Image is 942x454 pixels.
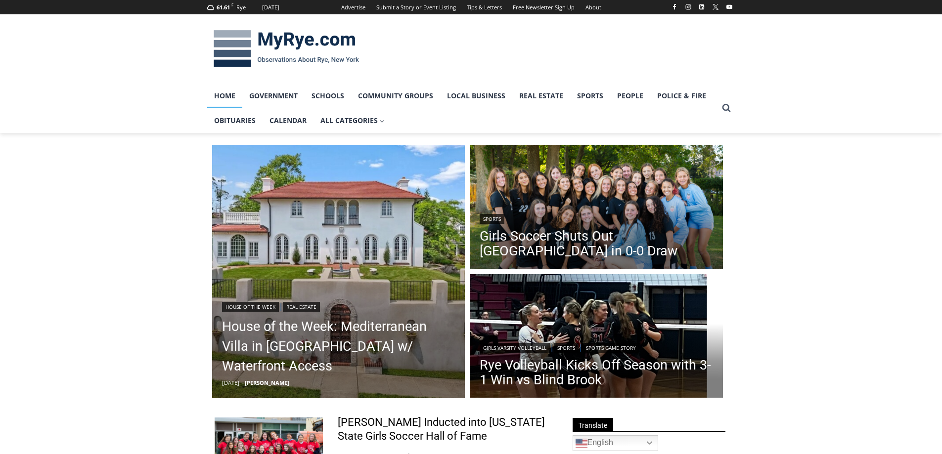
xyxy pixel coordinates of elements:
img: (PHOTO: The Rye Girls Soccer team after their 0-0 draw vs. Eastchester on September 9, 2025. Cont... [470,145,723,272]
a: Obituaries [207,108,263,133]
a: Linkedin [696,1,708,13]
button: View Search Form [718,99,735,117]
span: All Categories [320,115,385,126]
div: [DATE] [262,3,279,12]
time: [DATE] [222,379,239,386]
img: MyRye.com [207,23,365,75]
a: Read More House of the Week: Mediterranean Villa in Mamaroneck w/ Waterfront Access [212,145,465,398]
a: House of the Week: Mediterranean Villa in [GEOGRAPHIC_DATA] w/ Waterfront Access [222,317,455,376]
a: All Categories [314,108,392,133]
div: | [222,300,455,312]
a: Community Groups [351,83,440,108]
span: Translate [573,418,613,431]
a: Government [242,83,305,108]
a: Police & Fire [650,83,713,108]
img: (PHOTO: The Rye Volleyball team huddles during the first set against Harrison on Thursday, Octobe... [470,274,723,401]
img: 514 Alda Road, Mamaroneck [212,145,465,398]
a: Rye Volleyball Kicks Off Season with 3-1 Win vs Blind Brook [480,358,713,387]
a: Local Business [440,83,512,108]
a: X [710,1,721,13]
a: Real Estate [512,83,570,108]
span: – [242,379,245,386]
a: Read More Rye Volleyball Kicks Off Season with 3-1 Win vs Blind Brook [470,274,723,401]
div: Rye [236,3,246,12]
a: Sports [570,83,610,108]
a: People [610,83,650,108]
a: Home [207,83,242,108]
a: Girls Soccer Shuts Out [GEOGRAPHIC_DATA] in 0-0 Draw [480,229,713,258]
a: Facebook [669,1,680,13]
img: en [576,437,587,449]
a: Calendar [263,108,314,133]
a: Read More Girls Soccer Shuts Out Eastchester in 0-0 Draw [470,145,723,272]
a: House of the Week [222,302,279,312]
a: [PERSON_NAME] [245,379,289,386]
a: Real Estate [283,302,320,312]
span: 61.61 [217,3,230,11]
a: Sports [554,343,579,353]
span: F [231,2,233,7]
a: [PERSON_NAME] Inducted into [US_STATE] State Girls Soccer Hall of Fame [338,415,555,444]
div: | | [480,341,713,353]
a: Girls Varsity Volleyball [480,343,550,353]
a: YouTube [723,1,735,13]
nav: Primary Navigation [207,83,718,133]
a: Sports [480,214,504,224]
a: Instagram [682,1,694,13]
a: Schools [305,83,351,108]
a: English [573,435,658,451]
a: Sports Game Story [583,343,639,353]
